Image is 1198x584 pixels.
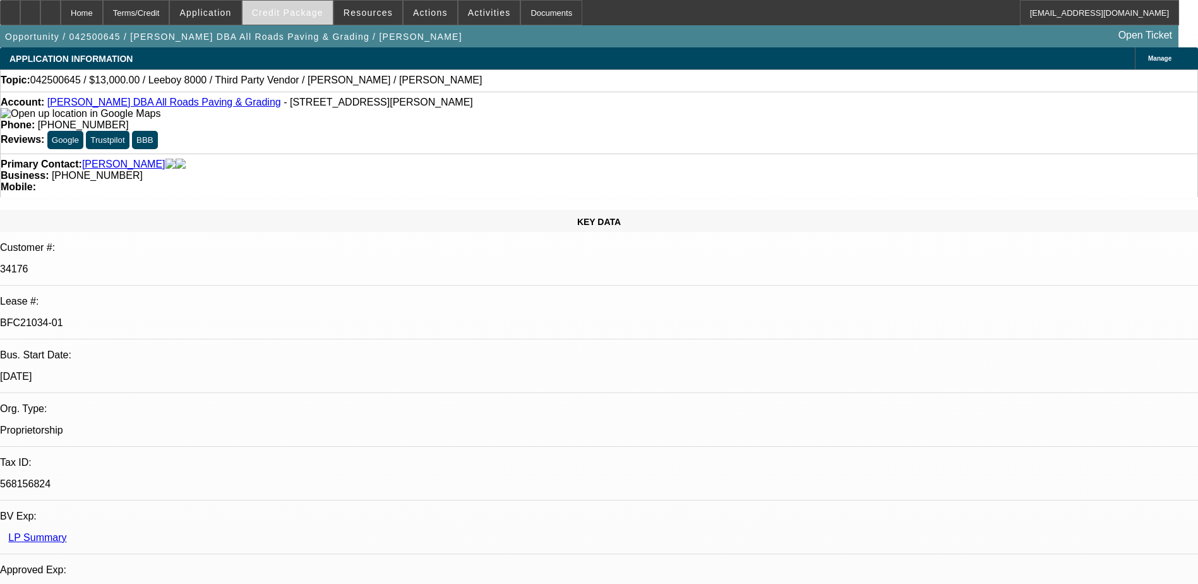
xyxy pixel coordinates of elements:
button: Activities [458,1,520,25]
img: linkedin-icon.png [176,159,186,170]
strong: Business: [1,170,49,181]
a: LP Summary [8,532,66,543]
strong: Primary Contact: [1,159,82,170]
span: Application [179,8,231,18]
button: Google [47,131,83,149]
button: Resources [334,1,402,25]
strong: Topic: [1,75,30,86]
strong: Phone: [1,119,35,130]
span: Manage [1148,55,1171,62]
button: Trustpilot [86,131,129,149]
span: KEY DATA [577,217,621,227]
span: APPLICATION INFORMATION [9,54,133,64]
span: - [STREET_ADDRESS][PERSON_NAME] [284,97,473,107]
a: [PERSON_NAME] [82,159,165,170]
span: [PHONE_NUMBER] [38,119,129,130]
a: View Google Maps [1,108,160,119]
strong: Mobile: [1,181,36,192]
a: [PERSON_NAME] DBA All Roads Paving & Grading [47,97,281,107]
strong: Account: [1,97,44,107]
span: Opportunity / 042500645 / [PERSON_NAME] DBA All Roads Paving & Grading / [PERSON_NAME] [5,32,462,42]
strong: Reviews: [1,134,44,145]
span: Credit Package [252,8,323,18]
img: Open up location in Google Maps [1,108,160,119]
button: Credit Package [243,1,333,25]
span: 042500645 / $13,000.00 / Leeboy 8000 / Third Party Vendor / [PERSON_NAME] / [PERSON_NAME] [30,75,482,86]
span: Resources [344,8,393,18]
span: [PHONE_NUMBER] [52,170,143,181]
a: Open Ticket [1113,25,1177,46]
span: Actions [413,8,448,18]
span: Activities [468,8,511,18]
button: Application [170,1,241,25]
img: facebook-icon.png [165,159,176,170]
button: Actions [404,1,457,25]
button: BBB [132,131,158,149]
